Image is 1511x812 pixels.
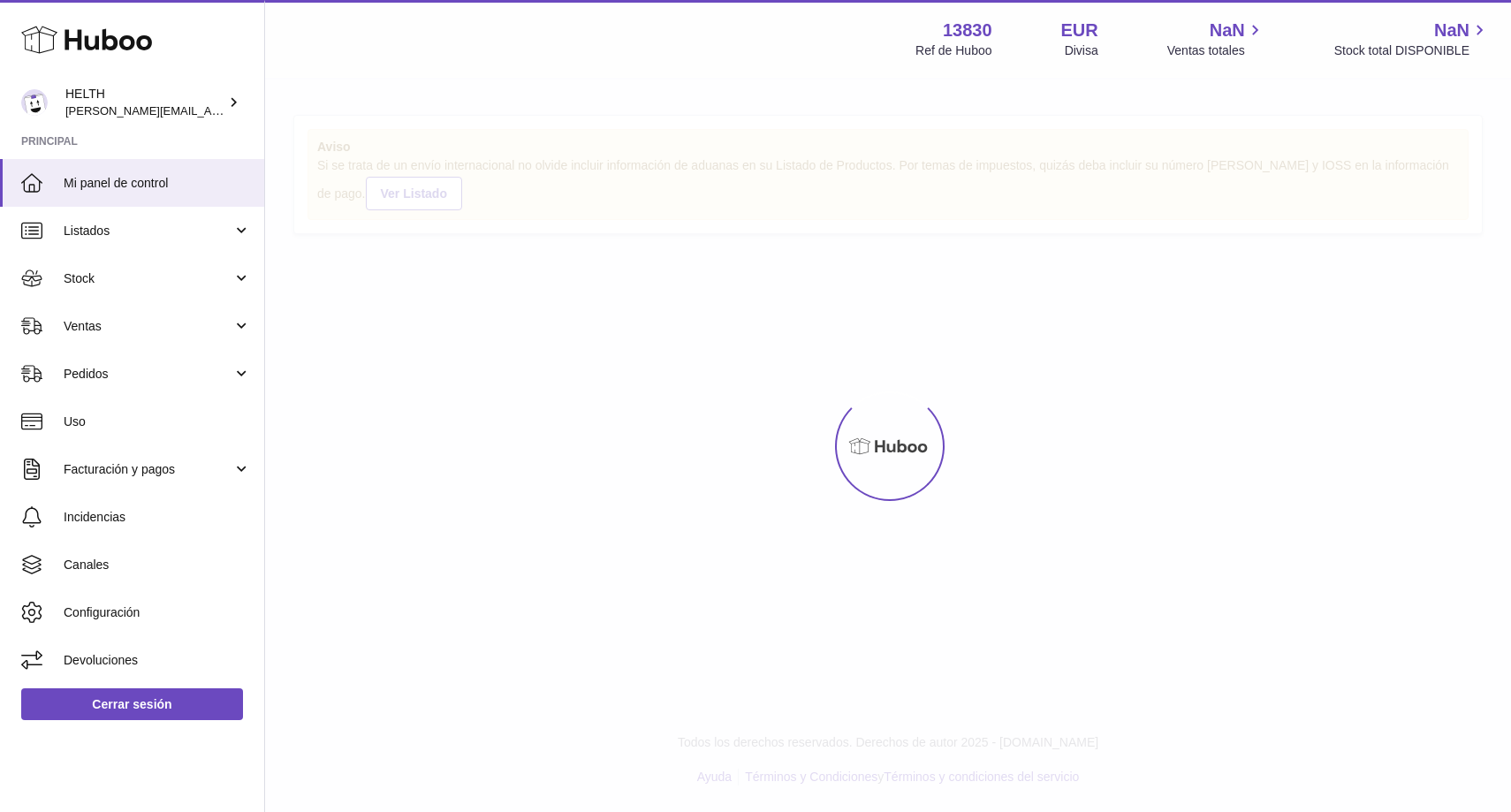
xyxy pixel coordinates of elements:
span: Ventas [64,318,232,335]
a: NaN Stock total DISPONIBLE [1334,19,1490,59]
span: Listados [64,223,232,239]
a: NaN Ventas totales [1167,19,1265,59]
span: Ventas totales [1167,42,1265,59]
a: Cerrar sesión [21,688,243,720]
img: laura@helth.com [21,89,48,116]
span: Uso [64,414,251,430]
span: Pedidos [64,366,232,383]
span: Facturación y pagos [64,461,232,478]
span: Stock total DISPONIBLE [1334,42,1490,59]
span: Stock [64,270,232,287]
div: Ref de Huboo [915,42,991,59]
span: Mi panel de control [64,175,251,192]
div: Divisa [1065,42,1098,59]
strong: EUR [1061,19,1098,42]
span: NaN [1210,19,1245,42]
strong: 13830 [943,19,992,42]
span: NaN [1434,19,1469,42]
div: HELTH [65,86,224,119]
span: [PERSON_NAME][EMAIL_ADDRESS][DOMAIN_NAME] [65,103,354,118]
span: Configuración [64,604,251,621]
span: Canales [64,557,251,573]
span: Incidencias [64,509,251,526]
span: Devoluciones [64,652,251,669]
